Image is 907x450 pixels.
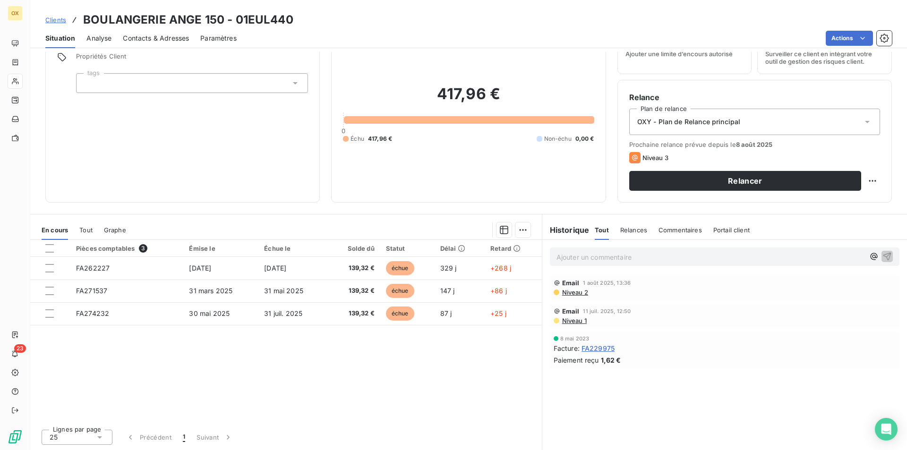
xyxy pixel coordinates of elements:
[177,427,191,447] button: 1
[45,16,66,24] span: Clients
[562,279,580,287] span: Email
[583,308,631,314] span: 11 juil. 2025, 12:50
[200,34,237,43] span: Paramètres
[264,309,302,317] span: 31 juil. 2025
[189,245,253,252] div: Émise le
[490,245,536,252] div: Retard
[264,287,303,295] span: 31 mai 2025
[386,284,414,298] span: échue
[562,307,580,315] span: Email
[8,429,23,444] img: Logo LeanPay
[76,309,109,317] span: FA274232
[440,245,479,252] div: Délai
[191,427,239,447] button: Suivant
[189,309,230,317] span: 30 mai 2025
[637,117,741,127] span: OXY - Plan de Relance principal
[736,141,773,148] span: 8 août 2025
[601,355,621,365] span: 1,62 €
[875,418,898,441] div: Open Intercom Messenger
[14,344,26,353] span: 23
[554,343,580,353] span: Facture :
[264,264,286,272] span: [DATE]
[76,264,110,272] span: FA262227
[76,287,107,295] span: FA271537
[351,135,364,143] span: Échu
[440,287,455,295] span: 147 j
[386,306,414,321] span: échue
[343,85,594,113] h2: 417,96 €
[620,226,647,234] span: Relances
[826,31,873,46] button: Actions
[629,141,880,148] span: Prochaine relance prévue depuis le
[642,154,668,161] span: Niveau 3
[490,287,507,295] span: +86 j
[625,50,733,58] span: Ajouter une limite d’encours autorisé
[629,92,880,103] h6: Relance
[440,264,457,272] span: 329 j
[582,343,615,353] span: FA229975
[554,355,599,365] span: Paiement reçu
[575,135,594,143] span: 0,00 €
[544,135,572,143] span: Non-échu
[84,79,92,87] input: Ajouter une valeur
[386,261,414,275] span: échue
[8,6,23,21] div: OX
[79,226,93,234] span: Tout
[560,336,590,341] span: 8 mai 2023
[123,34,189,43] span: Contacts & Adresses
[542,224,590,236] h6: Historique
[765,50,884,65] span: Surveiller ce client en intégrant votre outil de gestion des risques client.
[264,245,322,252] div: Échue le
[76,52,308,66] span: Propriétés Client
[139,244,147,253] span: 3
[561,317,587,324] span: Niveau 1
[561,289,588,296] span: Niveau 2
[76,244,178,253] div: Pièces comptables
[490,309,506,317] span: +25 j
[386,245,429,252] div: Statut
[342,127,345,135] span: 0
[50,433,58,442] span: 25
[659,226,702,234] span: Commentaires
[333,245,374,252] div: Solde dû
[713,226,750,234] span: Portail client
[490,264,511,272] span: +268 j
[45,34,75,43] span: Situation
[583,280,631,286] span: 1 août 2025, 13:36
[120,427,177,447] button: Précédent
[629,171,861,191] button: Relancer
[333,309,374,318] span: 139,32 €
[333,286,374,296] span: 139,32 €
[189,264,211,272] span: [DATE]
[595,226,609,234] span: Tout
[45,15,66,25] a: Clients
[42,226,68,234] span: En cours
[440,309,452,317] span: 87 j
[86,34,111,43] span: Analyse
[104,226,126,234] span: Graphe
[333,263,374,273] span: 139,32 €
[83,11,293,28] h3: BOULANGERIE ANGE 150 - 01EUL440
[189,287,232,295] span: 31 mars 2025
[183,433,185,442] span: 1
[368,135,392,143] span: 417,96 €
